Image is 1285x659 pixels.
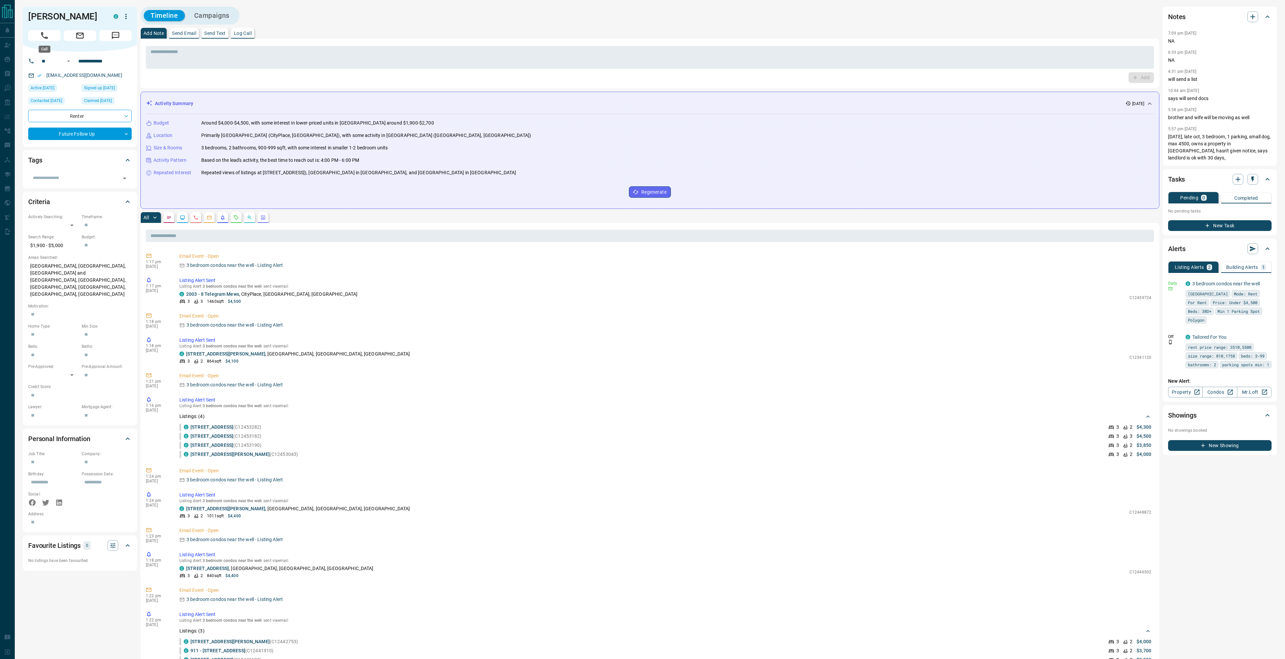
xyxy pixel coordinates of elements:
[28,152,132,168] div: Tags
[1116,424,1119,431] p: 3
[28,11,103,22] h1: [PERSON_NAME]
[28,323,78,329] p: Home Type:
[186,506,265,511] a: [STREET_ADDRESS][PERSON_NAME]
[1129,355,1151,361] p: C12341120
[1116,647,1119,654] p: 3
[146,622,169,627] p: [DATE]
[228,298,241,304] p: $4,500
[190,442,262,449] p: (C12453190)
[28,110,132,122] div: Renter
[190,424,262,431] p: (C12453282)
[184,648,188,653] div: condos.ca
[84,85,115,91] span: Signed up [DATE]
[1168,427,1272,433] p: No showings booked
[190,638,298,645] p: (C12442753)
[1130,638,1132,645] p: 2
[201,513,203,519] p: 2
[247,215,252,220] svg: Opportunities
[203,284,261,289] span: 3 bedroom condos near the well
[179,337,1151,344] p: Listing Alert Sent
[1168,127,1197,131] p: 5:57 pm [DATE]
[190,647,273,654] p: (C12441910)
[1168,410,1197,421] h2: Showings
[1137,433,1151,440] p: $4,500
[186,322,283,329] p: 3 bedroom condos near the well - Listing Alert
[1262,265,1265,270] p: 1
[82,214,132,220] p: Timeframe:
[28,431,132,447] div: Personal Information
[187,358,190,364] p: 3
[120,174,129,183] button: Open
[186,381,283,388] p: 3 bedroom condos near the well - Listing Alert
[146,598,169,603] p: [DATE]
[1188,317,1204,323] span: Polygon
[186,351,265,357] a: [STREET_ADDRESS][PERSON_NAME]
[203,499,261,503] span: 3 bedroom condos near the well
[1188,299,1207,306] span: For Rent
[84,97,112,104] span: Claimed [DATE]
[179,292,184,296] div: condos.ca
[1168,88,1199,93] p: 10:44 am [DATE]
[179,527,1151,534] p: Email Event - Open
[146,288,169,293] p: [DATE]
[1234,196,1258,200] p: Completed
[190,442,233,448] a: [STREET_ADDRESS]
[144,10,185,21] button: Timeline
[146,479,169,483] p: [DATE]
[179,491,1151,499] p: Listing Alert Sent
[1168,407,1272,423] div: Showings
[146,319,169,324] p: 1:18 pm
[146,503,169,508] p: [DATE]
[228,513,241,519] p: $4,400
[28,97,78,106] div: Tue Sep 16 2025
[1132,101,1144,107] p: [DATE]
[99,30,132,41] span: Message
[82,364,132,370] p: Pre-Approval Amount:
[1188,344,1251,350] span: rent price range: 3510,5500
[201,169,516,176] p: Repeated views of listings at [STREET_ADDRESS]), [GEOGRAPHIC_DATA] in [GEOGRAPHIC_DATA], and [GEO...
[1168,171,1272,187] div: Tasks
[186,291,239,297] a: 2003 - 8 Telegram Mews
[146,97,1154,110] div: Activity Summary[DATE]
[1168,334,1182,340] p: Off
[1130,442,1132,449] p: 2
[1180,195,1198,200] p: Pending
[28,511,132,517] p: Address:
[1241,352,1265,359] span: beds: 3-99
[225,358,239,364] p: $4,100
[28,364,78,370] p: Pre-Approved:
[179,413,205,420] p: Listings: ( 4 )
[187,10,236,21] button: Campaigns
[28,84,78,94] div: Sun Sep 14 2025
[186,291,357,298] p: , CityPlace, [GEOGRAPHIC_DATA], [GEOGRAPHIC_DATA]
[1168,280,1182,286] p: Daily
[1168,38,1272,45] p: NA
[1168,241,1272,257] div: Alerts
[146,379,169,384] p: 1:21 pm
[207,298,224,304] p: 1460 sqft
[201,144,388,151] p: 3 bedrooms, 2 bathrooms, 900-999 sqft, with some interest in smaller 1-2 bedroom units
[201,120,434,127] p: Around $4,000-$4,500, with some interest in lower-priced units in [GEOGRAPHIC_DATA] around $1,900...
[1168,107,1197,112] p: 5:58 pm [DATE]
[1168,378,1272,385] p: New Alert:
[1217,308,1260,315] span: Min 1 Parking Spot
[1186,335,1190,339] div: condos.ca
[1208,265,1211,270] p: 2
[190,451,298,458] p: (C12453043)
[1130,451,1132,458] p: 2
[28,240,78,251] p: $1,900 - $5,000
[179,277,1151,284] p: Listing Alert Sent
[629,186,671,198] button: Regenerate
[37,73,42,78] svg: Email Verified
[179,566,184,571] div: condos.ca
[1168,9,1272,25] div: Notes
[154,144,182,151] p: Size & Rooms
[184,434,188,438] div: condos.ca
[28,303,132,309] p: Motivation:
[179,344,1151,348] p: Listing Alert : - sent via email
[146,558,169,563] p: 1:18 pm
[260,215,266,220] svg: Agent Actions
[85,542,89,549] p: 0
[1137,442,1151,449] p: $3,850
[154,169,191,176] p: Repeated Interest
